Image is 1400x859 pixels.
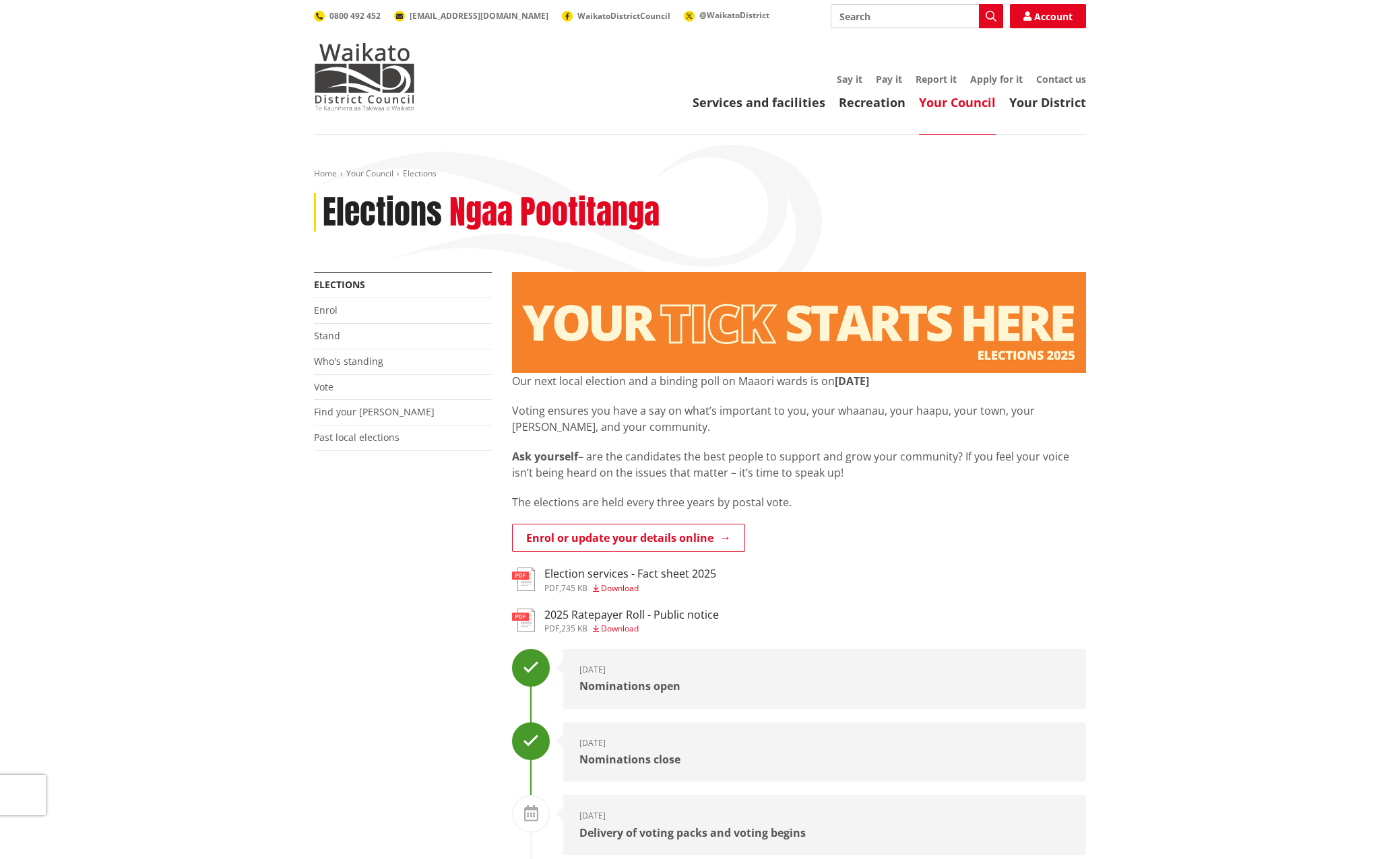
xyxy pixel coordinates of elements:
[512,494,1086,510] p: The elections are held every three years by postal vote.
[544,568,716,580] h3: Election services - Fact sheet 2025
[512,449,578,464] strong: Ask yourself
[314,304,338,316] a: Enrol
[512,373,1086,389] p: Our next local election and a binding poll on Maaori wards is on
[512,609,719,633] a: 2025 Ratepayer Roll - Public notice pdf,235 KB Download
[329,10,381,22] span: 0800 492 452
[449,193,660,232] h2: Ngaa Pootitanga
[314,329,340,342] a: Stand
[837,73,862,85] a: Say it
[394,10,548,22] a: [EMAIL_ADDRESS][DOMAIN_NAME]
[839,94,905,110] a: Recreation
[512,448,1086,481] p: – are the candidates the best people to support and grow your community? If you feel your voice i...
[561,623,587,634] span: 235 KB
[512,722,550,760] div: Done
[544,609,719,621] h3: 2025 Ratepayer Roll - Public notice
[512,272,1086,373] img: Elections - Website banner
[919,94,996,110] a: Your Council
[544,582,559,594] span: pdf
[314,355,383,368] a: Who's standing
[314,43,415,110] img: Waikato District Council - Te Kaunihera aa Takiwaa o Waikato
[876,73,902,85] a: Pay it
[579,738,1070,747] div: [DATE]
[1036,73,1086,85] a: Contact us
[403,168,437,179] span: Elections
[314,168,337,179] a: Home
[512,609,535,632] img: document-pdf.svg
[835,374,869,388] strong: [DATE]
[684,9,769,21] a: @WaikatoDistrict
[693,94,825,110] a: Services and facilities
[544,625,719,633] div: ,
[512,568,535,591] img: document-pdf.svg
[512,649,550,687] div: Done
[579,665,1070,674] div: [DATE]
[512,568,716,592] a: Election services - Fact sheet 2025 pdf,745 KB Download
[314,278,365,291] a: Elections
[346,168,393,179] a: Your Council
[323,193,442,232] h1: Elections
[314,168,1086,180] nav: breadcrumb
[831,4,1003,28] input: Search input
[314,431,400,444] a: Past local elections
[562,10,670,22] a: WaikatoDistrictCouncil
[970,73,1023,85] a: Apply for it
[512,403,1086,435] p: Voting ensures you have a say on what’s important to you, your whaanau, your haapu, your town, yo...
[314,10,381,22] a: 0800 492 452
[916,73,957,85] a: Report it
[410,10,548,22] span: [EMAIL_ADDRESS][DOMAIN_NAME]
[1009,94,1086,110] a: Your District
[1010,4,1086,28] a: Account
[579,827,1070,839] div: Delivery of voting packs and voting begins
[561,582,587,594] span: 745 KB
[544,623,559,634] span: pdf
[577,10,670,22] span: WaikatoDistrictCouncil
[579,811,1070,820] div: [DATE]
[699,9,769,21] span: @WaikatoDistrict
[601,623,639,634] span: Download
[512,524,745,552] a: Enrol or update your details online
[601,582,639,594] span: Download
[579,681,1070,693] div: Nominations open
[544,584,716,592] div: ,
[579,754,1070,766] div: Nominations close
[512,795,550,833] div: To Do
[314,405,435,418] a: Find your [PERSON_NAME]
[314,380,333,393] a: Vote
